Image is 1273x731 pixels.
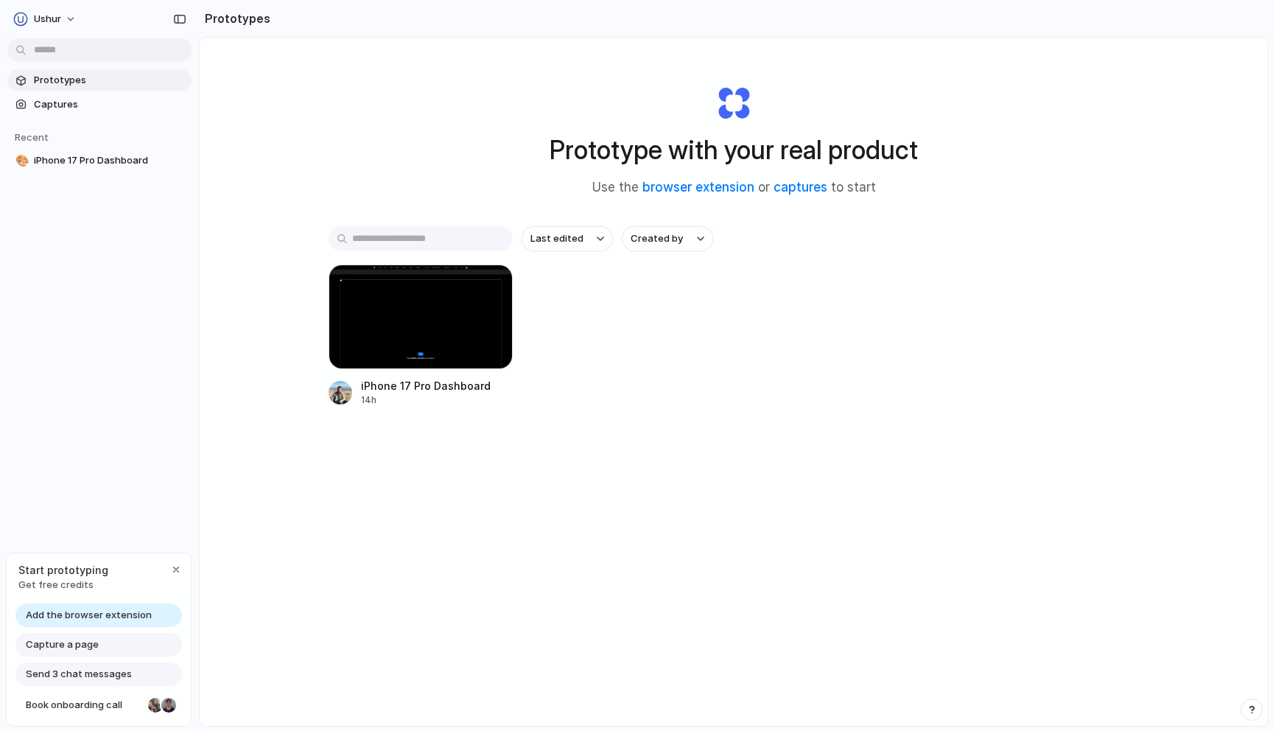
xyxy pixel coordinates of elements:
div: Christian Iacullo [160,696,178,714]
div: Nicole Kubica [147,696,164,714]
span: Recent [15,131,49,143]
span: Last edited [530,231,583,246]
div: 🎨 [15,153,26,169]
h1: Prototype with your real product [550,130,918,169]
button: 🎨 [13,153,28,168]
a: captures [774,180,827,195]
span: Use the or to start [592,178,876,197]
button: Created by [622,226,713,251]
span: Add the browser extension [26,608,152,623]
span: Send 3 chat messages [26,667,132,682]
div: 14h [361,394,491,407]
span: Created by [631,231,683,246]
button: Last edited [522,226,613,251]
span: Book onboarding call [26,698,142,713]
span: Prototypes [34,73,186,88]
span: Start prototyping [18,562,108,578]
button: Ushur [7,7,84,31]
span: iPhone 17 Pro Dashboard [34,153,186,168]
span: Get free credits [18,578,108,592]
span: Ushur [34,12,61,27]
a: Captures [7,94,192,116]
div: iPhone 17 Pro Dashboard [361,378,491,394]
a: Prototypes [7,69,192,91]
a: 🎨iPhone 17 Pro Dashboard [7,150,192,172]
h2: Prototypes [199,10,270,27]
a: browser extension [642,180,754,195]
a: Add the browser extension [15,604,182,627]
a: iPhone 17 Pro Dashboard iPhone 17 Pro Dashboard14h [329,265,513,407]
a: Book onboarding call [15,693,182,717]
span: Captures [34,97,186,112]
span: Capture a page [26,637,99,652]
